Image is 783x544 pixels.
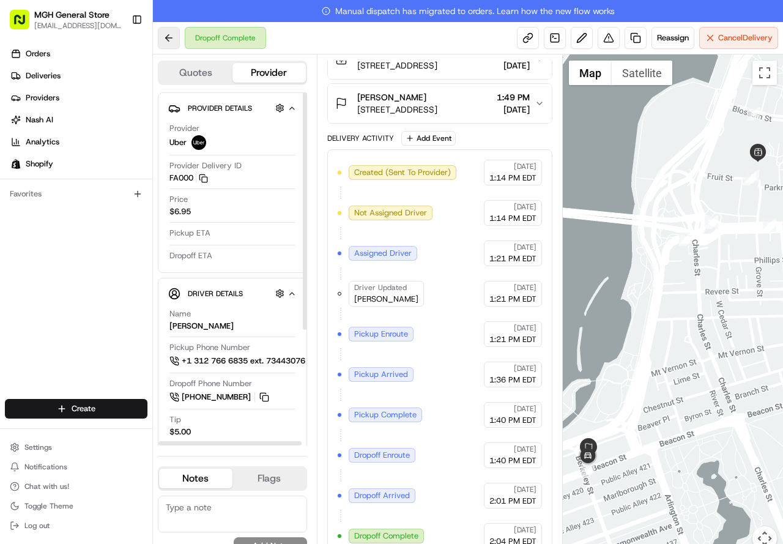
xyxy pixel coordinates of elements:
[743,172,756,185] div: 4
[208,121,223,135] button: Start new chat
[34,21,122,31] button: [EMAIL_ADDRESS][DOMAIN_NAME]
[747,107,760,121] div: 8
[26,48,50,59] span: Orders
[24,482,69,491] span: Chat with us!
[12,242,22,252] div: 📗
[612,61,672,85] button: Show satellite imagery
[401,131,456,146] button: Add Event
[357,91,426,103] span: [PERSON_NAME]
[26,92,59,103] span: Providers
[98,236,201,258] a: 💻API Documentation
[169,250,212,261] span: Dropoff ETA
[24,442,52,452] span: Settings
[514,242,536,252] span: [DATE]
[489,455,536,466] span: 1:40 PM EDT
[24,190,34,200] img: 1736555255976-a54dd68f-1ca7-489b-9aae-adbdc363a1c4
[5,110,152,130] a: Nash AI
[354,248,412,259] span: Assigned Driver
[55,129,168,139] div: We're available if you need us!
[188,289,243,299] span: Driver Details
[5,154,152,174] a: Shopify
[357,59,448,72] span: [STREET_ADDRESS]
[746,170,759,184] div: 5
[489,496,536,507] span: 2:01 PM EDT
[108,190,133,199] span: [DATE]
[514,283,536,292] span: [DATE]
[651,27,694,49] button: Reassign
[12,49,223,69] p: Welcome 👋
[5,458,147,475] button: Notifications
[26,117,48,139] img: 1724597045416-56b7ee45-8013-43a0-a6f9-03cb97ddad50
[497,91,530,103] span: 1:49 PM
[169,354,325,368] a: +1 312 766 6835 ext. 73443076
[699,27,778,49] button: CancelDelivery
[354,490,410,501] span: Dropoff Arrived
[169,137,187,148] span: Uber
[169,194,188,205] span: Price
[752,61,777,85] button: Toggle fullscreen view
[169,160,242,171] span: Provider Delivery ID
[169,206,191,217] span: $6.95
[5,88,152,108] a: Providers
[328,84,552,123] button: [PERSON_NAME][STREET_ADDRESS]1:49 PM[DATE]
[489,415,536,426] span: 1:40 PM EDT
[12,159,82,169] div: Past conversations
[489,334,536,345] span: 1:21 PM EDT
[24,462,67,472] span: Notifications
[354,450,410,461] span: Dropoff Enroute
[5,132,152,152] a: Analytics
[26,70,61,81] span: Deliveries
[169,123,199,134] span: Provider
[159,469,232,488] button: Notes
[11,159,21,169] img: Shopify logo
[5,66,152,86] a: Deliveries
[489,294,536,305] span: 1:21 PM EDT
[5,439,147,456] button: Settings
[5,497,147,515] button: Toggle Theme
[169,308,191,319] span: Name
[169,342,250,353] span: Pickup Phone Number
[169,228,210,239] span: Pickup ETA
[169,427,191,438] div: $5.00
[34,9,109,21] span: MGH General Store
[5,44,152,64] a: Orders
[489,253,536,264] span: 1:21 PM EDT
[169,321,234,332] div: [PERSON_NAME]
[514,485,536,494] span: [DATE]
[322,5,615,17] span: Manual dispatch has migrated to orders. Learn how the new flow works
[357,103,437,116] span: [STREET_ADDRESS]
[24,240,94,253] span: Knowledge Base
[569,61,612,85] button: Show street map
[169,390,271,404] a: [PHONE_NUMBER]
[116,240,196,253] span: API Documentation
[159,63,232,83] button: Quotes
[122,270,148,280] span: Pylon
[489,213,536,224] span: 1:14 PM EDT
[5,399,147,419] button: Create
[657,32,689,43] span: Reassign
[12,117,34,139] img: 1736555255976-a54dd68f-1ca7-489b-9aae-adbdc363a1c4
[354,167,451,178] span: Created (Sent To Provider)
[497,59,530,72] span: [DATE]
[12,178,32,198] img: Kat Rubio
[182,392,251,403] span: [PHONE_NUMBER]
[24,521,50,531] span: Log out
[38,190,99,199] span: [PERSON_NAME]
[232,469,306,488] button: Flags
[489,374,536,386] span: 1:36 PM EDT
[497,103,530,116] span: [DATE]
[489,173,536,184] span: 1:14 PM EDT
[182,356,305,367] span: +1 312 766 6835 ext. 73443076
[72,403,95,414] span: Create
[354,409,417,420] span: Pickup Complete
[169,173,208,184] button: FA000
[354,207,427,218] span: Not Assigned Driver
[168,283,297,304] button: Driver Details
[354,329,408,340] span: Pickup Enroute
[5,5,127,34] button: MGH General Store[EMAIL_ADDRESS][DOMAIN_NAME]
[169,378,252,389] span: Dropoff Phone Number
[190,157,223,171] button: See all
[514,525,536,535] span: [DATE]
